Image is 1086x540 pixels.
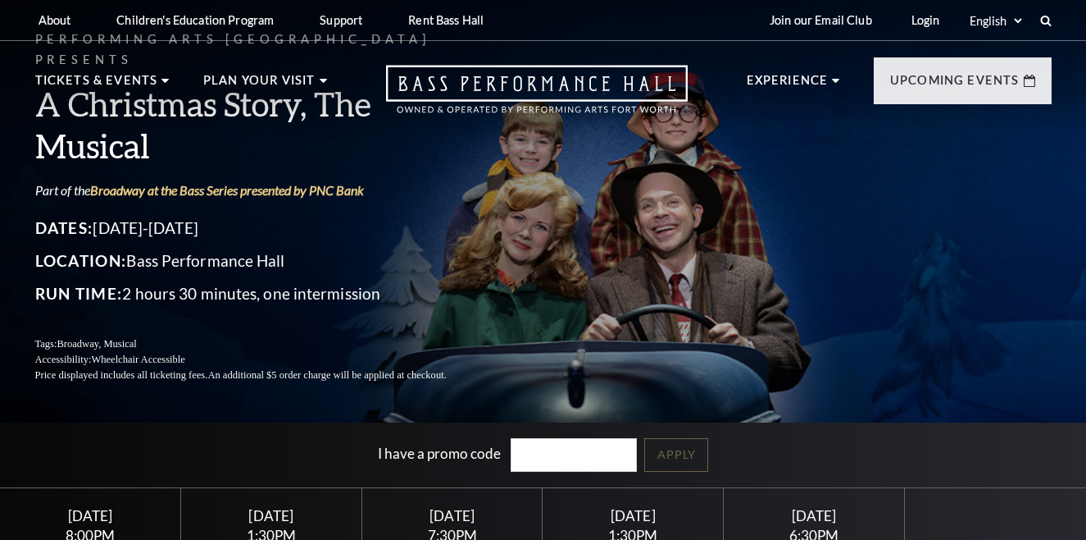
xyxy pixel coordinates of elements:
[35,248,486,274] p: Bass Performance Hall
[35,251,127,270] span: Location:
[562,507,703,524] div: [DATE]
[90,182,364,198] a: Broadway at the Bass Series presented by PNC Bank
[35,71,158,100] p: Tickets & Events
[203,71,316,100] p: Plan Your Visit
[320,13,362,27] p: Support
[20,507,161,524] div: [DATE]
[39,13,71,27] p: About
[35,181,486,199] p: Part of the
[890,71,1020,100] p: Upcoming Events
[966,13,1025,29] select: Select:
[116,13,274,27] p: Children's Education Program
[35,218,93,237] span: Dates:
[381,507,522,524] div: [DATE]
[378,444,501,461] label: I have a promo code
[747,71,829,100] p: Experience
[35,281,486,307] p: 2 hours 30 minutes, one intermission
[91,354,184,365] span: Wheelchair Accessible
[207,369,446,381] span: An additional $5 order charge will be applied at checkout.
[57,338,136,350] span: Broadway, Musical
[35,336,486,352] p: Tags:
[743,507,884,524] div: [DATE]
[35,368,486,383] p: Price displayed includes all ticketing fees.
[35,215,486,241] p: [DATE]-[DATE]
[408,13,484,27] p: Rent Bass Hall
[35,352,486,368] p: Accessibility:
[35,284,123,303] span: Run Time:
[201,507,342,524] div: [DATE]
